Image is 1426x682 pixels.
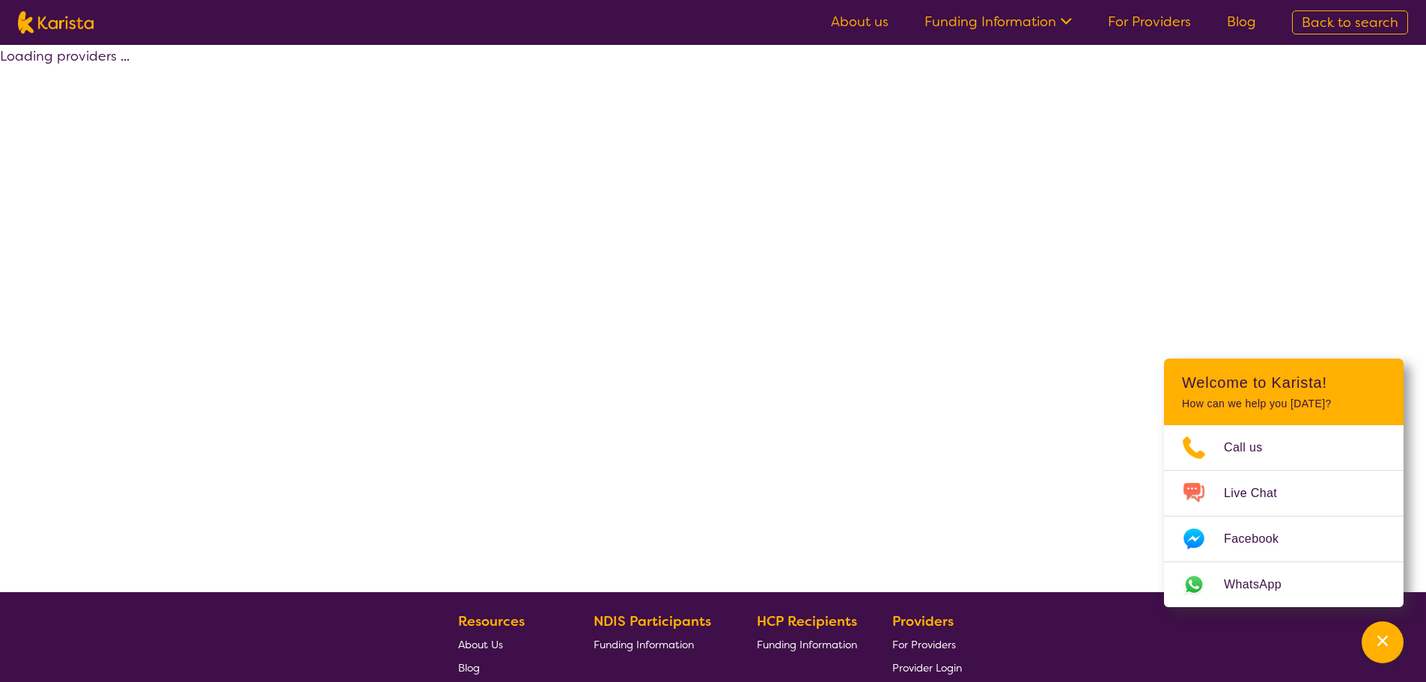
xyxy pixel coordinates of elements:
[757,638,857,651] span: Funding Information
[18,11,94,34] img: Karista logo
[1224,573,1299,596] span: WhatsApp
[594,633,722,656] a: Funding Information
[831,13,889,31] a: About us
[458,612,525,630] b: Resources
[458,661,480,675] span: Blog
[757,633,857,656] a: Funding Information
[1227,13,1256,31] a: Blog
[892,661,962,675] span: Provider Login
[892,633,962,656] a: For Providers
[892,612,954,630] b: Providers
[1362,621,1404,663] button: Channel Menu
[1224,436,1281,459] span: Call us
[1302,13,1398,31] span: Back to search
[1164,562,1404,607] a: Web link opens in a new tab.
[892,638,956,651] span: For Providers
[1182,374,1386,392] h2: Welcome to Karista!
[1292,10,1408,34] a: Back to search
[1164,425,1404,607] ul: Choose channel
[757,612,857,630] b: HCP Recipients
[458,633,558,656] a: About Us
[1108,13,1191,31] a: For Providers
[1224,528,1296,550] span: Facebook
[1182,398,1386,410] p: How can we help you [DATE]?
[892,656,962,679] a: Provider Login
[458,656,558,679] a: Blog
[924,13,1072,31] a: Funding Information
[1224,482,1295,505] span: Live Chat
[458,638,503,651] span: About Us
[1164,359,1404,607] div: Channel Menu
[594,612,711,630] b: NDIS Participants
[594,638,694,651] span: Funding Information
